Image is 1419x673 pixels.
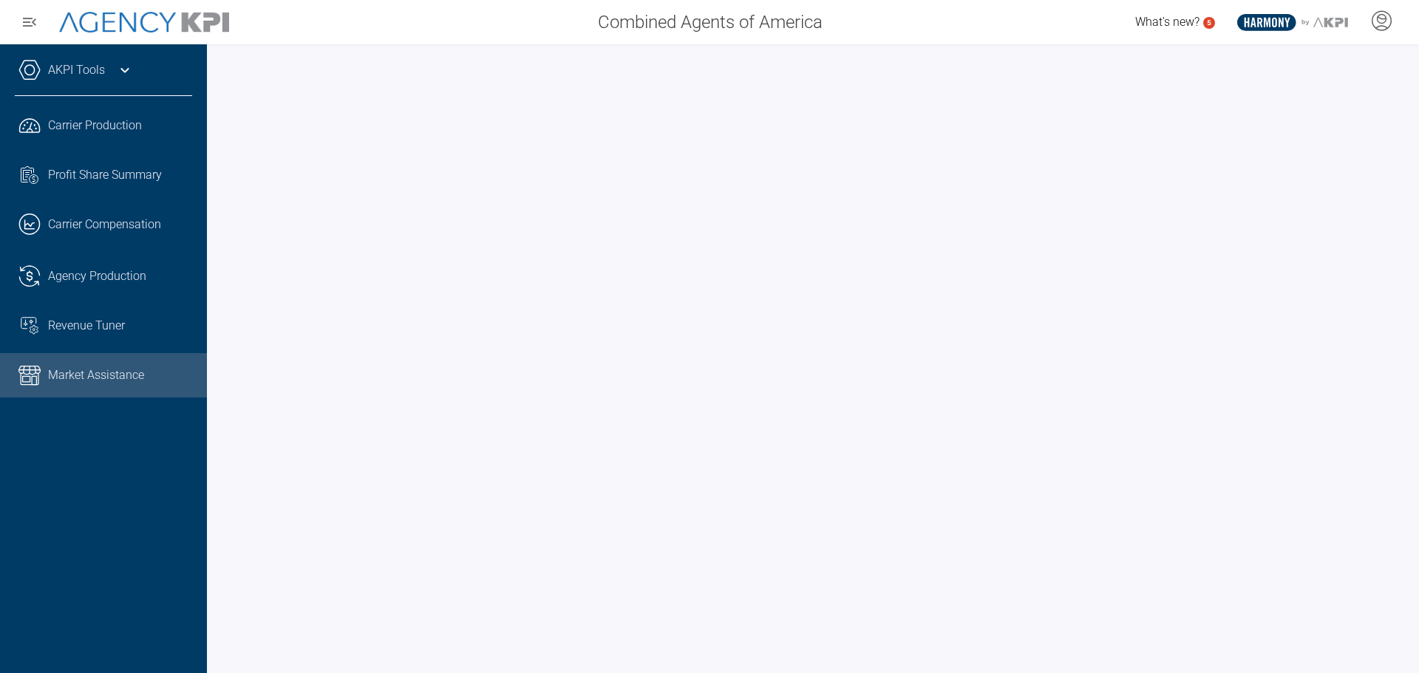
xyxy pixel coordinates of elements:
[48,317,125,335] span: Revenue Tuner
[48,267,146,285] span: Agency Production
[1207,18,1211,27] text: 5
[48,166,162,184] span: Profit Share Summary
[598,9,823,35] span: Combined Agents of America
[48,366,144,384] span: Market Assistance
[1203,17,1215,29] a: 5
[1135,15,1199,29] span: What's new?
[48,117,142,134] span: Carrier Production
[48,61,105,79] a: AKPI Tools
[59,12,229,33] img: AgencyKPI
[48,216,161,233] span: Carrier Compensation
